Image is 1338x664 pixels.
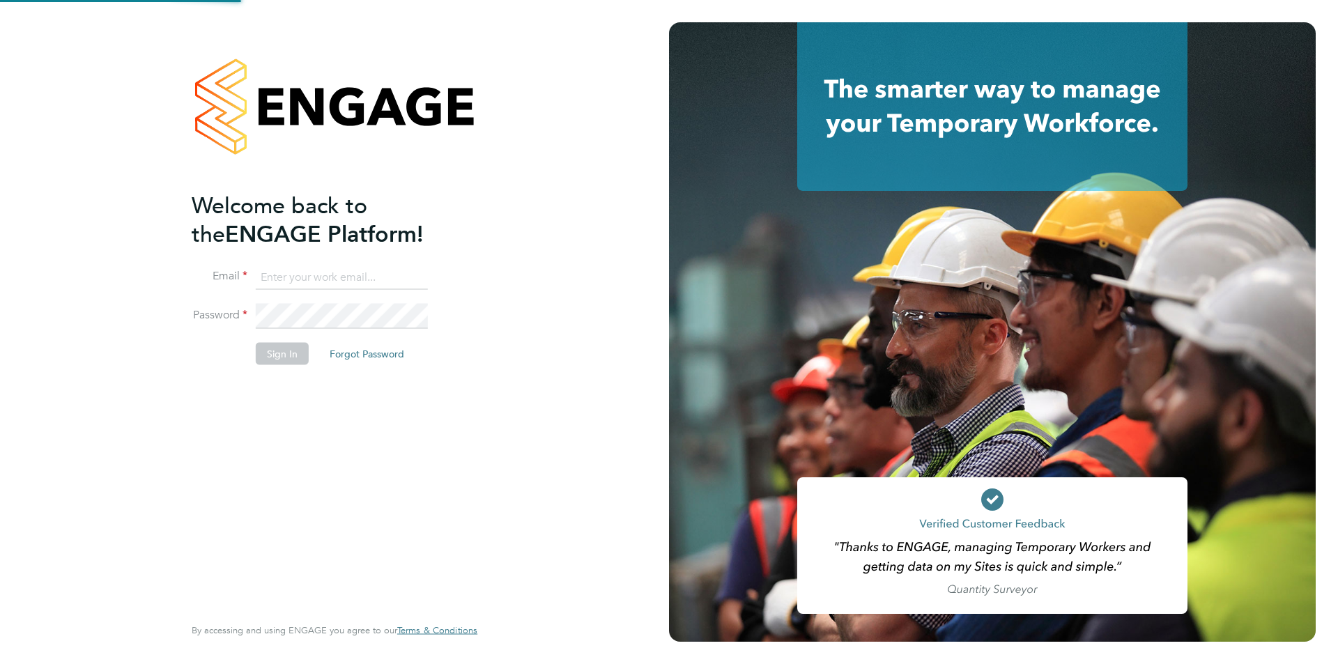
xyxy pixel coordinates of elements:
a: Terms & Conditions [397,625,477,636]
label: Email [192,269,247,284]
button: Forgot Password [318,343,415,365]
input: Enter your work email... [256,265,428,290]
h2: ENGAGE Platform! [192,191,463,248]
label: Password [192,308,247,323]
span: By accessing and using ENGAGE you agree to our [192,624,477,636]
button: Sign In [256,343,309,365]
span: Welcome back to the [192,192,367,247]
span: Terms & Conditions [397,624,477,636]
